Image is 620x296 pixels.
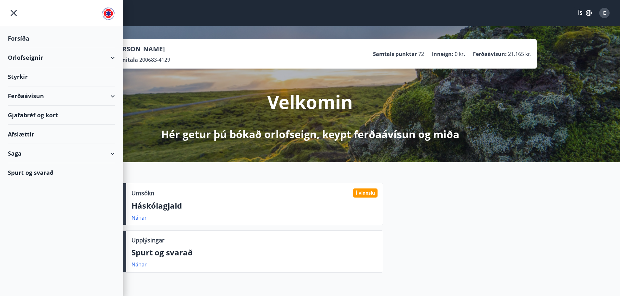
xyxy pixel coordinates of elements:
[131,236,164,244] p: Upplýsingar
[267,89,353,114] p: Velkomin
[131,200,378,211] p: Háskólagjald
[102,7,115,20] img: union_logo
[8,7,20,19] button: menu
[597,5,612,21] button: E
[8,163,115,182] div: Spurt og svarað
[8,48,115,67] div: Orlofseignir
[603,9,606,17] span: E
[353,188,378,198] div: Í vinnslu
[131,247,378,258] p: Spurt og svarað
[8,29,115,48] div: Forsíða
[8,144,115,163] div: Saga
[373,50,417,58] p: Samtals punktar
[112,56,138,63] p: Kennitala
[161,127,459,141] p: Hér getur þú bókað orlofseign, keypt ferðaávísun og miða
[131,189,154,197] p: Umsókn
[131,261,147,268] a: Nánar
[8,86,115,106] div: Ferðaávísun
[131,214,147,221] a: Nánar
[574,7,595,19] button: ÍS
[139,56,170,63] span: 200683-4129
[8,67,115,86] div: Styrkir
[8,106,115,125] div: Gjafabréf og kort
[8,125,115,144] div: Afslættir
[508,50,531,58] span: 21.165 kr.
[455,50,465,58] span: 0 kr.
[432,50,453,58] p: Inneign :
[112,45,170,54] p: [PERSON_NAME]
[418,50,424,58] span: 72
[473,50,507,58] p: Ferðaávísun :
